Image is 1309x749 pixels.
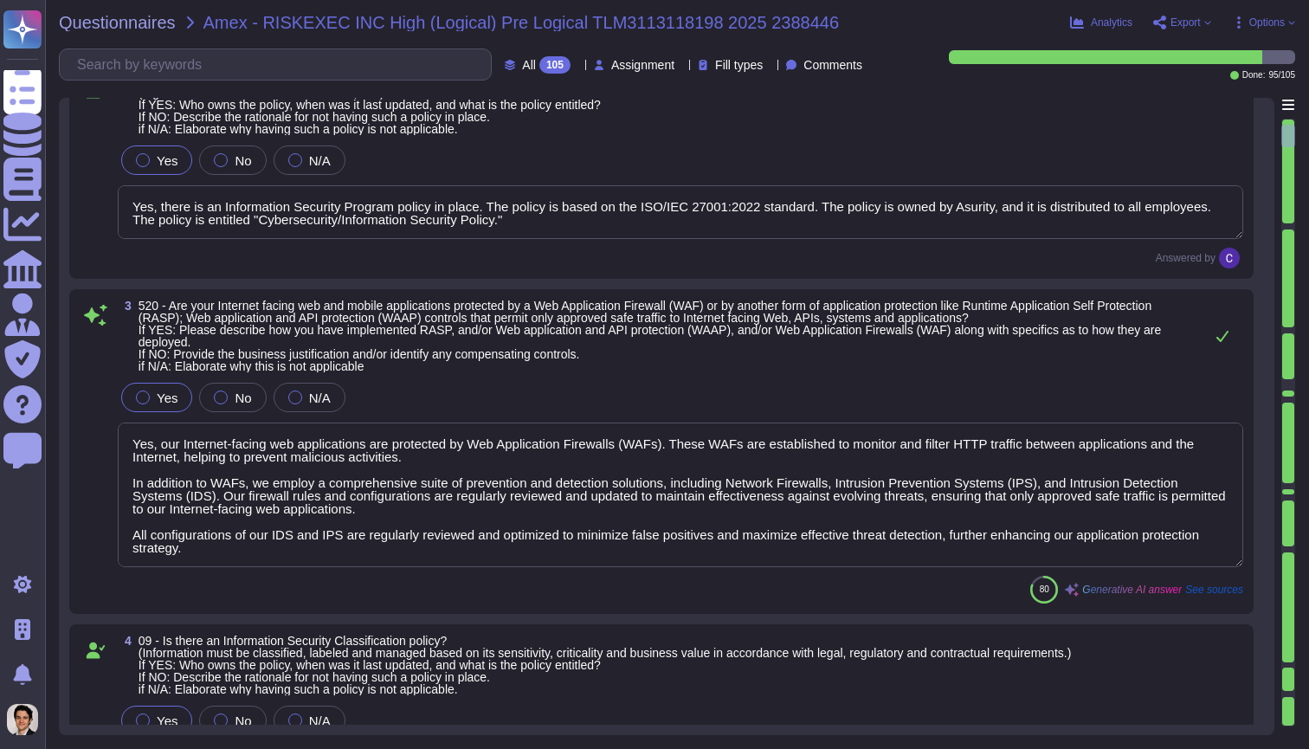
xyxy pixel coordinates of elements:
[309,713,331,728] span: N/A
[1268,71,1295,80] span: 95 / 105
[309,153,331,168] span: N/A
[157,153,177,168] span: Yes
[139,299,1162,373] span: 520 - Are your Internet facing web and mobile applications protected by a Web Application Firewal...
[1249,17,1285,28] span: Options
[157,713,177,728] span: Yes
[1219,248,1240,268] img: user
[59,14,176,31] span: Questionnaires
[203,14,840,31] span: Amex - RISKEXEC INC High (Logical) Pre Logical TLM3113118198 2025 2388446
[235,713,251,728] span: No
[235,153,251,168] span: No
[522,59,536,71] span: All
[539,56,571,74] div: 105
[1242,71,1266,80] span: Done:
[1170,17,1201,28] span: Export
[1185,584,1243,595] span: See sources
[139,634,1072,696] span: 09 - Is there an Information Security Classification policy? (Information must be classified, lab...
[803,59,862,71] span: Comments
[118,300,132,312] span: 3
[1082,584,1182,595] span: Generative AI answer
[118,185,1243,239] textarea: Yes, there is an Information Security Program policy in place. The policy is based on the ISO/IEC...
[7,704,38,735] img: user
[118,423,1243,567] textarea: Yes, our Internet-facing web applications are protected by Web Application Firewalls (WAFs). Thes...
[139,74,660,136] span: 06 - Is there an Information Security Program policy and what standard framework is it based on? ...
[611,59,674,71] span: Assignment
[3,701,50,739] button: user
[309,391,331,405] span: N/A
[1156,253,1215,263] span: Answered by
[1040,584,1049,594] span: 80
[1091,17,1132,28] span: Analytics
[1070,16,1132,29] button: Analytics
[68,49,491,80] input: Search by keywords
[235,391,251,405] span: No
[157,391,177,405] span: Yes
[715,59,763,71] span: Fill types
[118,635,132,647] span: 4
